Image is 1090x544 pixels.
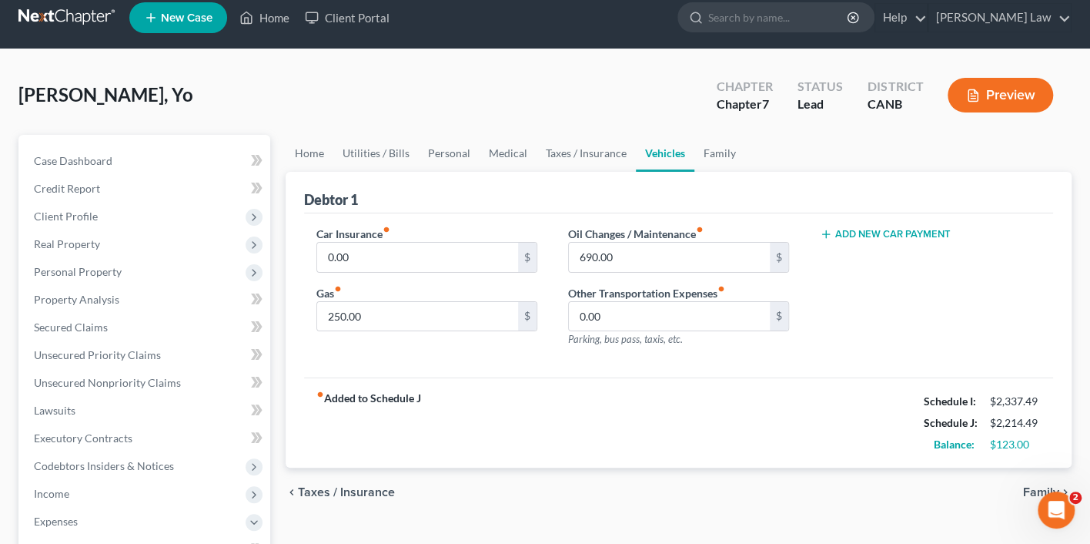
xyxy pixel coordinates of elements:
a: Unsecured Priority Claims [22,341,270,369]
button: Add New Car Payment [820,228,951,240]
i: fiber_manual_record [334,285,342,293]
label: Car Insurance [316,226,390,242]
iframe: Intercom live chat [1038,492,1075,529]
div: Chapter [717,96,773,113]
input: -- [317,243,518,272]
span: Taxes / Insurance [298,486,395,499]
span: Unsecured Nonpriority Claims [34,376,181,389]
span: Secured Claims [34,321,108,334]
a: Vehicles [636,135,694,172]
span: 7 [762,96,769,111]
input: Search by name... [708,3,849,32]
label: Oil Changes / Maintenance [568,226,704,242]
span: Case Dashboard [34,154,112,167]
span: Expenses [34,515,78,528]
div: $ [770,243,788,272]
span: Unsecured Priority Claims [34,348,161,361]
div: $ [770,302,788,331]
div: $123.00 [990,437,1041,452]
i: fiber_manual_record [696,226,704,233]
label: Gas [316,285,342,301]
a: Home [232,4,297,32]
a: Taxes / Insurance [537,135,636,172]
div: Debtor 1 [304,190,358,209]
a: Personal [419,135,480,172]
a: Property Analysis [22,286,270,314]
a: Family [694,135,745,172]
span: Property Analysis [34,293,119,306]
span: Credit Report [34,182,100,195]
strong: Schedule I: [924,395,976,408]
span: Personal Property [34,265,122,278]
a: Case Dashboard [22,147,270,175]
span: Executory Contracts [34,432,132,445]
a: Client Portal [297,4,397,32]
i: fiber_manual_record [717,285,725,293]
span: New Case [161,12,212,24]
span: Real Property [34,237,100,250]
a: Medical [480,135,537,172]
span: Client Profile [34,210,98,223]
input: -- [569,243,770,272]
a: Credit Report [22,175,270,203]
div: Chapter [717,78,773,96]
a: Secured Claims [22,314,270,341]
strong: Schedule J: [924,416,978,429]
i: chevron_right [1059,486,1072,499]
input: -- [569,302,770,331]
div: Lead [797,96,843,113]
div: Status [797,78,843,96]
div: CANB [868,96,923,113]
button: Preview [948,78,1053,112]
span: 2 [1069,492,1082,504]
span: Family [1023,486,1059,499]
strong: Added to Schedule J [316,391,421,455]
span: Income [34,487,69,500]
div: $2,214.49 [990,415,1041,431]
div: $ [518,243,537,272]
div: $2,337.49 [990,394,1041,409]
label: Other Transportation Expenses [568,285,725,301]
strong: Balance: [934,438,975,451]
a: Help [875,4,927,32]
button: chevron_left Taxes / Insurance [286,486,395,499]
span: Codebtors Insiders & Notices [34,459,174,472]
i: fiber_manual_record [383,226,390,233]
button: Family chevron_right [1023,486,1072,499]
span: Parking, bus pass, taxis, etc. [568,333,683,345]
a: Utilities / Bills [333,135,419,172]
a: Unsecured Nonpriority Claims [22,369,270,397]
div: District [868,78,923,96]
a: Lawsuits [22,397,270,425]
span: [PERSON_NAME], Yo [18,83,193,106]
div: $ [518,302,537,331]
input: -- [317,302,518,331]
i: chevron_left [286,486,298,499]
span: Lawsuits [34,404,75,417]
a: Executory Contracts [22,425,270,452]
a: [PERSON_NAME] Law [928,4,1071,32]
i: fiber_manual_record [316,391,324,398]
a: Home [286,135,333,172]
